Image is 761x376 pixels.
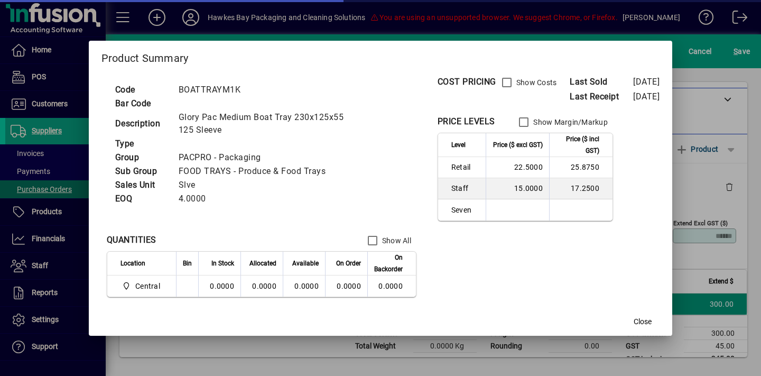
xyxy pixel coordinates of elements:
[634,316,652,327] span: Close
[451,205,479,215] span: Seven
[110,83,173,97] td: Code
[173,192,366,206] td: 4.0000
[89,41,673,71] h2: Product Summary
[135,281,160,291] span: Central
[110,97,173,111] td: Bar Code
[173,83,366,97] td: BOATTRAYM1K
[556,133,599,157] span: Price ($ incl GST)
[514,77,557,88] label: Show Costs
[531,117,608,127] label: Show Margin/Markup
[438,115,495,128] div: PRICE LEVELS
[110,151,173,164] td: Group
[633,77,660,87] span: [DATE]
[240,276,283,297] td: 0.0000
[249,258,276,269] span: Allocated
[549,157,612,178] td: 25.8750
[626,313,660,332] button: Close
[120,280,164,292] span: Central
[110,178,173,192] td: Sales Unit
[110,137,173,151] td: Type
[570,90,633,103] span: Last Receipt
[336,258,361,269] span: On Order
[110,192,173,206] td: EOQ
[374,252,403,275] span: On Backorder
[120,258,145,269] span: Location
[380,235,411,246] label: Show All
[367,276,416,297] td: 0.0000
[438,76,496,88] div: COST PRICING
[451,139,466,151] span: Level
[173,164,366,178] td: FOOD TRAYS - Produce & Food Trays
[211,258,234,269] span: In Stock
[451,162,479,172] span: Retail
[198,276,240,297] td: 0.0000
[549,178,612,199] td: 17.2500
[173,111,366,137] td: Glory Pac Medium Boat Tray 230x125x55 125 Sleeve
[451,183,479,194] span: Staff
[486,157,549,178] td: 22.5000
[493,139,543,151] span: Price ($ excl GST)
[173,151,366,164] td: PACPRO - Packaging
[337,282,361,290] span: 0.0000
[110,164,173,178] td: Sub Group
[292,258,319,269] span: Available
[110,111,173,137] td: Description
[570,76,633,88] span: Last Sold
[183,258,192,269] span: Bin
[633,91,660,102] span: [DATE]
[486,178,549,199] td: 15.0000
[173,178,366,192] td: Slve
[283,276,325,297] td: 0.0000
[107,234,156,246] div: QUANTITIES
